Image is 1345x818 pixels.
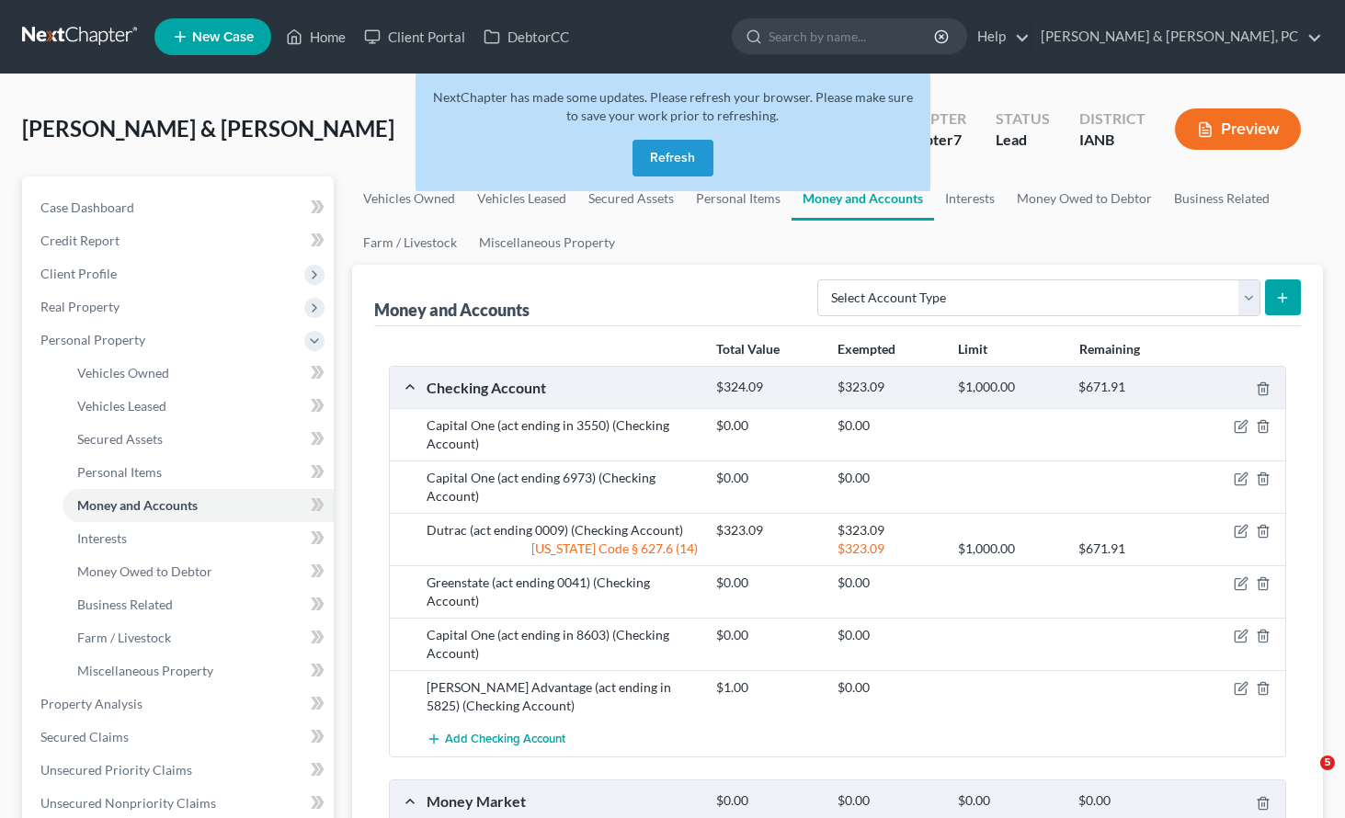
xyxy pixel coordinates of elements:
[707,792,827,810] div: $0.00
[417,574,707,610] div: Greenstate (act ending 0041) (Checking Account)
[949,379,1069,396] div: $1,000.00
[63,423,334,456] a: Secured Assets
[63,489,334,522] a: Money and Accounts
[40,199,134,215] span: Case Dashboard
[40,266,117,281] span: Client Profile
[417,416,707,453] div: Capital One (act ending in 3550) (Checking Account)
[707,678,827,697] div: $1.00
[40,332,145,347] span: Personal Property
[63,522,334,555] a: Interests
[1032,20,1322,53] a: [PERSON_NAME] & [PERSON_NAME], PC
[899,108,966,130] div: Chapter
[77,365,169,381] span: Vehicles Owned
[40,299,120,314] span: Real Property
[707,626,827,644] div: $0.00
[953,131,962,148] span: 7
[417,678,707,715] div: [PERSON_NAME] Advantage (act ending in 5825) (Checking Account)
[63,390,334,423] a: Vehicles Leased
[26,754,334,787] a: Unsecured Priority Claims
[958,341,987,357] strong: Limit
[77,596,173,612] span: Business Related
[374,299,530,321] div: Money and Accounts
[1079,130,1146,151] div: IANB
[1069,379,1190,396] div: $671.91
[352,221,468,265] a: Farm / Livestock
[63,357,334,390] a: Vehicles Owned
[63,588,334,621] a: Business Related
[77,563,212,579] span: Money Owed to Debtor
[1006,176,1163,221] a: Money Owed to Debtor
[707,379,827,396] div: $324.09
[828,626,949,644] div: $0.00
[352,176,466,221] a: Vehicles Owned
[1163,176,1281,221] a: Business Related
[769,19,937,53] input: Search by name...
[1069,792,1190,810] div: $0.00
[40,696,142,711] span: Property Analysis
[716,341,780,357] strong: Total Value
[474,20,578,53] a: DebtorCC
[26,224,334,257] a: Credit Report
[77,530,127,546] span: Interests
[77,497,198,513] span: Money and Accounts
[77,431,163,447] span: Secured Assets
[828,792,949,810] div: $0.00
[899,130,966,151] div: Chapter
[433,89,913,123] span: NextChapter has made some updates. Please refresh your browser. Please make sure to save your wor...
[77,464,162,480] span: Personal Items
[828,540,949,558] div: $323.09
[26,721,334,754] a: Secured Claims
[40,729,129,744] span: Secured Claims
[828,469,949,487] div: $0.00
[707,521,827,540] div: $323.09
[63,621,334,654] a: Farm / Livestock
[1079,108,1146,130] div: District
[417,521,707,540] div: Dutrac (act ending 0009) (Checking Account)
[949,540,1069,558] div: $1,000.00
[707,574,827,592] div: $0.00
[63,456,334,489] a: Personal Items
[192,30,254,44] span: New Case
[707,416,827,435] div: $0.00
[77,630,171,645] span: Farm / Livestock
[22,115,394,142] span: [PERSON_NAME] & [PERSON_NAME]
[838,341,895,357] strong: Exempted
[77,663,213,678] span: Miscellaneous Property
[40,762,192,778] span: Unsecured Priority Claims
[828,678,949,697] div: $0.00
[417,626,707,663] div: Capital One (act ending in 8603) (Checking Account)
[1282,756,1327,800] iframe: Intercom live chat
[828,574,949,592] div: $0.00
[633,140,713,176] button: Refresh
[77,398,166,414] span: Vehicles Leased
[1175,108,1301,150] button: Preview
[1069,540,1190,558] div: $671.91
[277,20,355,53] a: Home
[1079,341,1140,357] strong: Remaining
[417,469,707,506] div: Capital One (act ending 6973) (Checking Account)
[26,191,334,224] a: Case Dashboard
[417,378,707,397] div: Checking Account
[949,792,1069,810] div: $0.00
[63,555,334,588] a: Money Owed to Debtor
[828,379,949,396] div: $323.09
[63,654,334,687] a: Miscellaneous Property
[934,176,1006,221] a: Interests
[445,733,565,747] span: Add Checking Account
[996,130,1050,151] div: Lead
[40,795,216,811] span: Unsecured Nonpriority Claims
[707,469,827,487] div: $0.00
[417,791,707,811] div: Money Market
[26,687,334,721] a: Property Analysis
[427,722,565,756] button: Add Checking Account
[355,20,474,53] a: Client Portal
[996,108,1050,130] div: Status
[417,540,707,558] div: [US_STATE] Code § 627.6 (14)
[468,221,626,265] a: Miscellaneous Property
[828,416,949,435] div: $0.00
[828,521,949,540] div: $323.09
[1320,756,1335,770] span: 5
[40,233,120,248] span: Credit Report
[968,20,1030,53] a: Help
